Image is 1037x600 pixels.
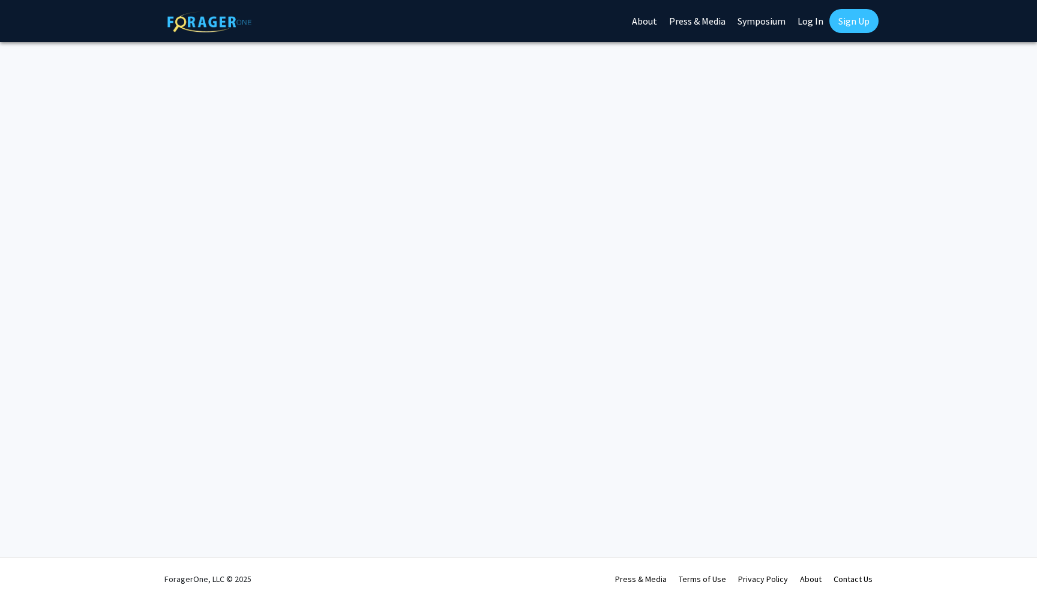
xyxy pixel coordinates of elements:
[164,558,251,600] div: ForagerOne, LLC © 2025
[167,11,251,32] img: ForagerOne Logo
[738,574,788,584] a: Privacy Policy
[800,574,822,584] a: About
[834,574,873,584] a: Contact Us
[829,9,879,33] a: Sign Up
[615,574,667,584] a: Press & Media
[679,574,726,584] a: Terms of Use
